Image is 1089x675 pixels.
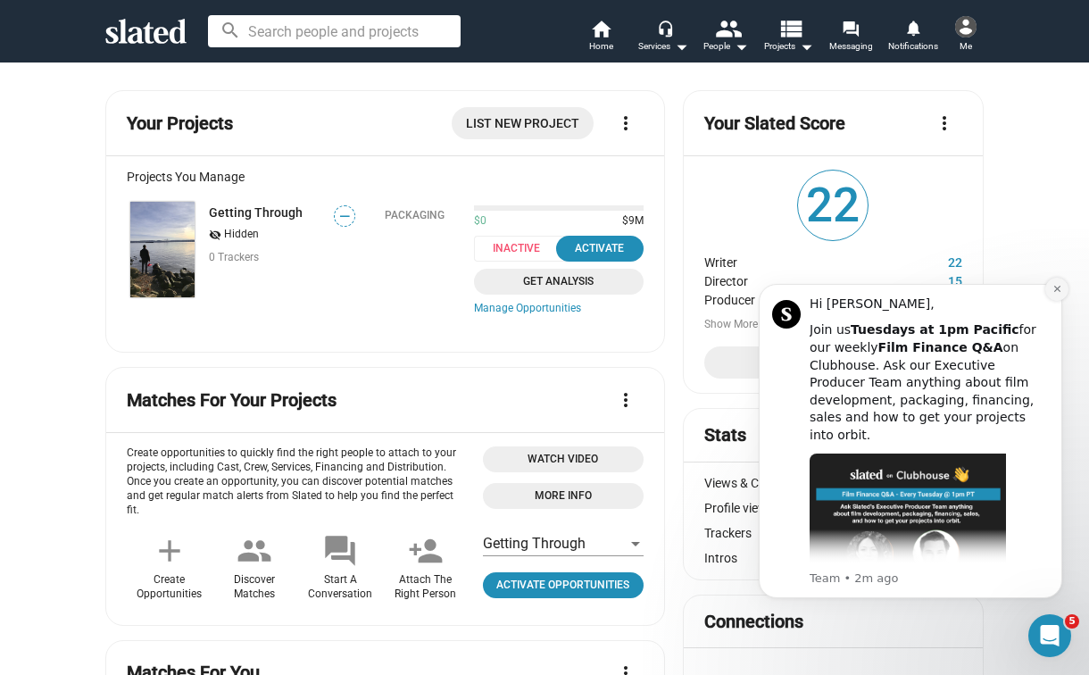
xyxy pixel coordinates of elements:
span: 0 Trackers [209,251,259,263]
dt: Producer [704,288,895,307]
button: Services [632,18,694,57]
mat-icon: forum [842,20,859,37]
mat-icon: more_vert [615,389,636,411]
button: Projects [757,18,819,57]
span: Projects [764,36,813,57]
mat-card-title: Stats [704,423,746,447]
span: More Info [494,487,633,505]
mat-icon: headset_mic [657,20,673,36]
a: Messaging [819,18,882,57]
mat-icon: person_add [408,533,444,569]
span: Notifications [888,36,938,57]
mat-icon: view_list [777,15,803,41]
span: Messaging [829,36,873,57]
mat-card-title: Your Slated Score [704,112,845,136]
span: $0 [474,214,486,229]
div: Start A Conversation [308,573,372,602]
mat-icon: arrow_drop_down [670,36,692,57]
a: Manage Opportunities [474,302,644,316]
div: Discover Matches [234,573,275,602]
div: Views & Connections [704,476,860,490]
div: Packaging [385,209,445,221]
div: Projects You Manage [127,170,644,184]
mat-icon: home [590,18,611,39]
a: Getting Through [127,198,198,301]
span: Home [589,36,613,57]
div: Intros [704,551,860,565]
span: Getting Through [483,535,586,552]
mat-icon: people [715,15,741,41]
div: Services [638,36,688,57]
a: List New Project [452,107,594,139]
a: View Your Profile [704,346,962,379]
mat-icon: more_vert [934,112,955,134]
span: Get Analysis [485,272,633,291]
div: Activate [567,239,633,258]
span: $9M [615,214,644,229]
span: Activate Opportunities [490,576,636,595]
div: Profile views [704,501,860,515]
input: Search people and projects [208,15,461,47]
mat-icon: arrow_drop_down [795,36,817,57]
mat-icon: people [237,533,272,569]
a: Notifications [882,18,944,57]
a: Open 'More info' dialog with information about Opportunities [483,483,644,509]
a: Home [569,18,632,57]
div: People [703,36,748,57]
a: Get Analysis [474,269,644,295]
img: Getting Through [130,202,195,297]
mat-card-title: Matches For Your Projects [127,388,337,412]
button: Me [944,12,987,59]
button: Open 'Opportunities Intro Video' dialog [483,446,644,472]
mat-icon: add [152,533,187,569]
span: — [335,208,354,225]
a: Getting Through [209,205,303,220]
p: Create opportunities to quickly find the right people to attach to your projects, including Cast,... [127,446,469,518]
button: Activate [556,236,644,262]
span: Inactive [474,236,569,262]
mat-icon: arrow_drop_down [730,36,752,57]
mat-card-title: Connections [704,610,803,634]
button: People [694,18,757,57]
span: 22 [798,171,868,240]
mat-card-title: Your Projects [127,112,233,136]
a: Click to open project profile page opportunities tab [483,572,644,598]
span: 5 [1065,614,1079,629]
mat-icon: visibility_off [209,227,221,244]
div: Create Opportunities [137,573,202,602]
span: List New Project [466,107,579,139]
span: Watch Video [494,450,633,469]
dd: 22 [895,251,962,270]
dt: Writer [704,251,895,270]
span: Hidden [224,228,259,242]
dt: Director [704,270,895,288]
mat-icon: more_vert [615,112,636,134]
span: View Your Profile [719,346,948,379]
iframe: Intercom live chat [1028,614,1071,657]
div: Trackers [704,526,860,540]
mat-icon: notifications [904,19,921,36]
mat-icon: forum [322,533,358,569]
iframe: Intercom notifications message [732,262,1089,666]
div: Attach The Right Person [395,573,456,602]
button: Show More [704,318,758,332]
span: Me [960,36,972,57]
